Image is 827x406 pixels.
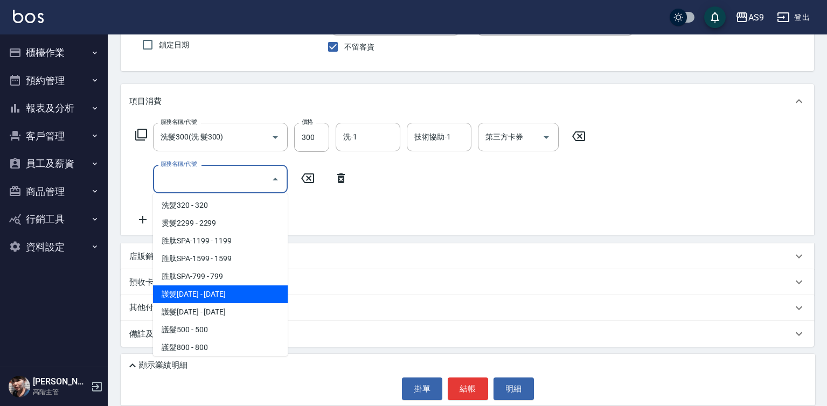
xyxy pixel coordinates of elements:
[153,321,288,339] span: 護髮500 - 500
[344,41,374,53] span: 不留客資
[153,250,288,268] span: 胜肽SPA-1599 - 1599
[4,233,103,261] button: 資料設定
[13,10,44,23] img: Logo
[494,377,534,400] button: 明細
[4,94,103,122] button: 報表及分析
[153,339,288,356] span: 護髮800 - 800
[153,268,288,285] span: 胜肽SPA-799 - 799
[9,376,30,397] img: Person
[153,232,288,250] span: 胜肽SPA-1199 - 1199
[121,269,814,295] div: 預收卡販賣
[267,171,284,188] button: Close
[33,387,88,397] p: 高階主管
[161,118,197,126] label: 服務名稱/代號
[267,129,284,146] button: Open
[4,178,103,206] button: 商品管理
[4,150,103,178] button: 員工及薪資
[538,129,555,146] button: Open
[153,303,288,321] span: 護髮[DATE] - [DATE]
[121,84,814,118] div: 項目消費
[704,6,726,28] button: save
[121,243,814,269] div: 店販銷售
[33,376,88,387] h5: [PERSON_NAME]
[121,321,814,347] div: 備註及來源
[159,39,189,51] span: 鎖定日期
[161,160,197,168] label: 服務名稱/代號
[121,295,814,321] div: 其他付款方式
[4,205,103,233] button: 行銷工具
[153,285,288,303] span: 護髮[DATE] - [DATE]
[129,328,170,340] p: 備註及來源
[129,251,162,262] p: 店販銷售
[773,8,814,27] button: 登出
[129,302,183,314] p: 其他付款方式
[748,11,764,24] div: AS9
[153,214,288,232] span: 燙髮2299 - 2299
[402,377,442,400] button: 掛單
[139,360,187,371] p: 顯示業績明細
[4,67,103,95] button: 預約管理
[129,277,170,288] p: 預收卡販賣
[731,6,768,29] button: AS9
[302,118,313,126] label: 價格
[4,39,103,67] button: 櫃檯作業
[4,122,103,150] button: 客戶管理
[129,96,162,107] p: 項目消費
[448,377,488,400] button: 結帳
[153,197,288,214] span: 洗髮320 - 320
